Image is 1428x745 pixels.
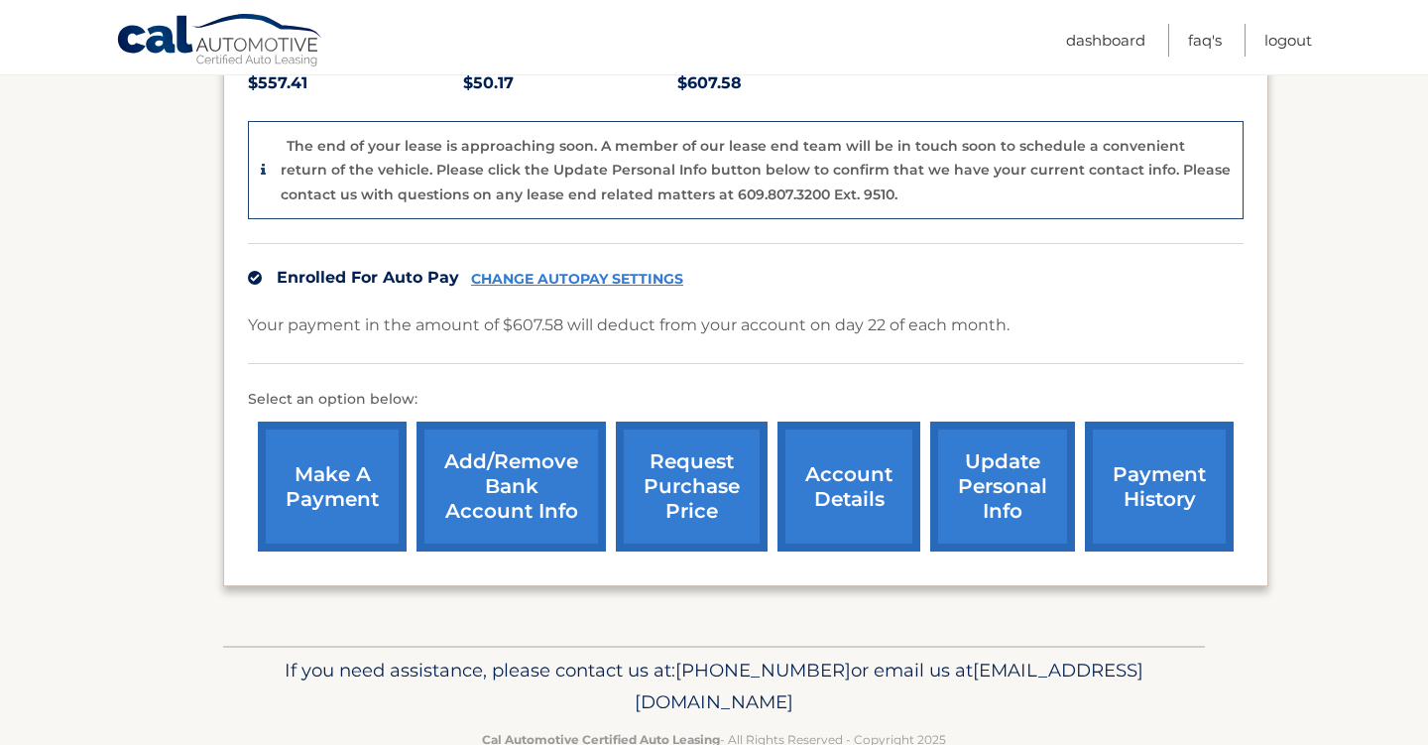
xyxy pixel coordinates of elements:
a: make a payment [258,422,407,552]
a: request purchase price [616,422,768,552]
a: Dashboard [1066,24,1145,57]
a: Logout [1264,24,1312,57]
a: account details [777,422,920,552]
p: The end of your lease is approaching soon. A member of our lease end team will be in touch soon t... [281,137,1231,203]
p: $50.17 [463,69,678,97]
p: Select an option below: [248,388,1244,412]
span: [EMAIL_ADDRESS][DOMAIN_NAME] [635,659,1143,713]
img: check.svg [248,271,262,285]
p: $607.58 [677,69,892,97]
a: payment history [1085,422,1234,552]
a: CHANGE AUTOPAY SETTINGS [471,271,683,288]
span: [PHONE_NUMBER] [675,659,851,682]
a: Cal Automotive [116,13,324,70]
p: $557.41 [248,69,463,97]
p: If you need assistance, please contact us at: or email us at [236,655,1192,718]
a: update personal info [930,422,1075,552]
p: Your payment in the amount of $607.58 will deduct from your account on day 22 of each month. [248,311,1010,339]
a: FAQ's [1188,24,1222,57]
span: Enrolled For Auto Pay [277,268,459,287]
a: Add/Remove bank account info [416,422,606,552]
